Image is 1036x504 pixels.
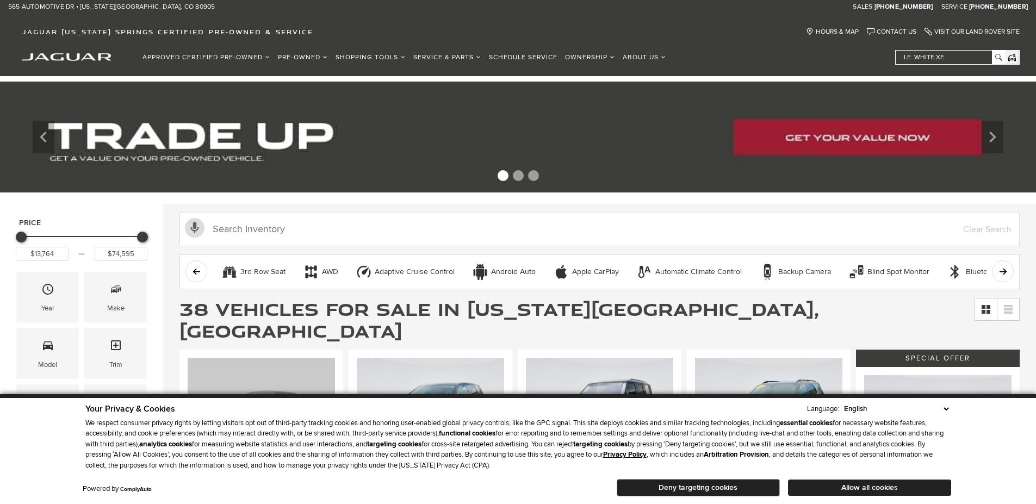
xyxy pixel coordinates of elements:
[856,350,1020,367] div: Special Offer
[513,170,524,181] span: Go to slide 2
[356,264,372,280] div: Adaptive Cruise Control
[85,403,175,414] span: Your Privacy & Cookies
[630,260,748,283] button: Automatic Climate ControlAutomatic Climate Control
[109,336,122,358] span: Trim
[139,48,274,67] a: Approved Certified Pre-Owned
[867,267,929,277] div: Blind Spot Monitor
[788,480,951,496] button: Allow all cookies
[853,3,872,11] span: Sales
[528,170,539,181] span: Go to slide 3
[841,403,951,414] select: Language Select
[16,232,27,242] div: Minimum Price
[16,247,69,261] input: Minimum
[410,48,485,67] a: Service & Parts
[375,267,455,277] div: Adaptive Cruise Control
[16,272,79,322] div: YearYear
[38,359,57,371] div: Model
[941,260,1004,283] button: BluetoothBluetooth
[780,419,833,427] strong: essential cookies
[842,260,935,283] button: Blind Spot MonitorBlind Spot Monitor
[188,358,335,468] img: 2017 Land Rover Range Rover Evoque SE
[22,28,313,36] span: Jaguar [US_STATE] Springs Certified Pre-Owned & Service
[84,272,147,322] div: MakeMake
[547,260,625,283] button: Apple CarPlayApple CarPlay
[941,3,967,11] span: Service
[617,479,780,496] button: Deny targeting cookies
[619,48,670,67] a: About Us
[491,267,536,277] div: Android Auto
[925,28,1020,36] a: Visit Our Land Rover Site
[41,393,54,415] span: Features
[85,418,951,471] p: We respect consumer privacy rights by letting visitors opt out of third-party tracking cookies an...
[969,3,1028,11] a: [PHONE_NUMBER]
[848,264,865,280] div: Blind Spot Monitor
[41,302,54,314] div: Year
[526,358,673,468] img: 2020 Land Rover Defender 110 SE
[759,264,776,280] div: Backup Camera
[303,264,319,280] div: AWD
[367,440,421,449] strong: targeting cookies
[867,28,916,36] a: Contact Us
[992,260,1014,282] button: scroll right
[553,264,569,280] div: Apple CarPlay
[472,264,488,280] div: Android Auto
[179,296,819,343] span: 38 Vehicles for Sale in [US_STATE][GEOGRAPHIC_DATA], [GEOGRAPHIC_DATA]
[350,260,461,283] button: Adaptive Cruise ControlAdaptive Cruise Control
[109,393,122,415] span: Fueltype
[109,280,122,302] span: Make
[41,336,54,358] span: Model
[695,358,842,468] img: 2023 Land Rover Discovery HSE R-Dynamic
[84,328,147,378] div: TrimTrim
[221,264,238,280] div: 3rd Row Seat
[185,260,207,282] button: scroll left
[109,359,122,371] div: Trim
[322,267,338,277] div: AWD
[498,170,508,181] span: Go to slide 1
[561,48,619,67] a: Ownership
[120,486,152,493] a: ComplyAuto
[572,267,619,277] div: Apple CarPlay
[16,28,319,36] a: Jaguar [US_STATE] Springs Certified Pre-Owned & Service
[22,52,111,61] a: jaguar
[22,53,111,61] img: Jaguar
[179,213,1020,246] input: Search Inventory
[573,440,628,449] strong: targeting cookies
[655,267,742,277] div: Automatic Climate Control
[966,267,998,277] div: Bluetooth
[466,260,542,283] button: Android AutoAndroid Auto
[84,384,147,435] div: FueltypeFueltype
[83,486,152,493] div: Powered by
[704,450,769,459] strong: Arbitration Provision
[16,328,79,378] div: ModelModel
[332,48,410,67] a: Shopping Tools
[874,3,933,11] a: [PHONE_NUMBER]
[185,218,204,238] svg: Click to toggle on voice search
[778,267,831,277] div: Backup Camera
[139,440,192,449] strong: analytics cookies
[896,51,1004,64] input: i.e. White XE
[297,260,344,283] button: AWDAWD
[16,384,79,435] div: FeaturesFeatures
[439,429,495,438] strong: functional cookies
[806,28,859,36] a: Hours & Map
[947,264,963,280] div: Bluetooth
[485,48,561,67] a: Schedule Service
[41,280,54,302] span: Year
[33,121,54,153] div: Previous
[215,260,291,283] button: 3rd Row Seat3rd Row Seat
[982,121,1003,153] div: Next
[16,228,147,261] div: Price
[107,302,125,314] div: Make
[95,247,147,261] input: Maximum
[807,406,839,413] div: Language:
[8,3,215,11] a: 565 Automotive Dr • [US_STATE][GEOGRAPHIC_DATA], CO 80905
[603,450,647,459] a: Privacy Policy
[19,218,144,228] h5: Price
[864,375,1012,486] img: 2024 Land Rover Discovery Sport S
[357,358,504,468] img: 2022 Land Rover Discovery Sport S R-Dynamic
[636,264,653,280] div: Automatic Climate Control
[753,260,837,283] button: Backup CameraBackup Camera
[240,267,286,277] div: 3rd Row Seat
[139,48,670,67] nav: Main Navigation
